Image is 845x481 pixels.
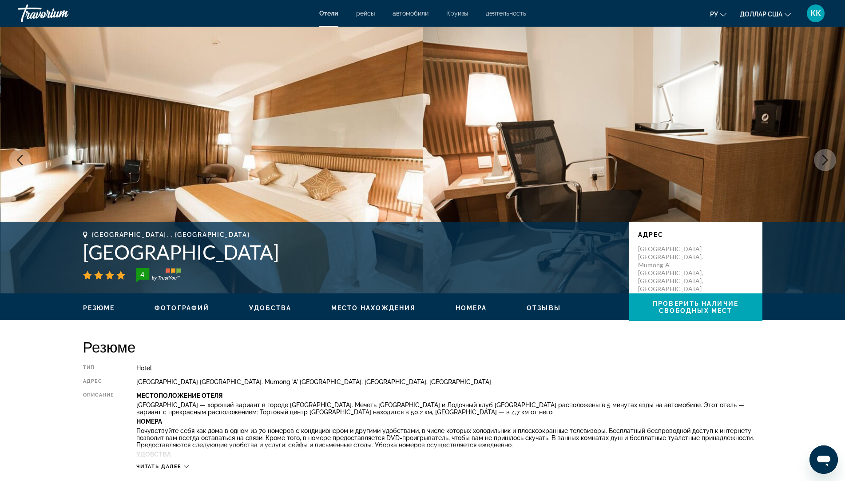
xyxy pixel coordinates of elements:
[527,304,561,312] button: Отзывы
[638,245,709,293] p: [GEOGRAPHIC_DATA] [GEOGRAPHIC_DATA]. Mumong 'A' [GEOGRAPHIC_DATA], [GEOGRAPHIC_DATA], [GEOGRAPHIC...
[740,8,791,20] button: Изменить валюту
[809,445,838,474] iframe: Кнопка запуска окна обмена сообщениями
[136,365,762,372] div: Hotel
[331,304,416,312] button: Место нахождения
[83,392,115,459] div: Описание
[527,305,561,312] span: Отзывы
[83,305,115,312] span: Резюме
[740,11,782,18] font: доллар США
[804,4,827,23] button: Меню пользователя
[456,304,487,312] button: Номера
[9,149,31,171] button: Previous image
[629,293,762,321] button: Проверить наличие свободных мест
[356,10,375,17] a: рейсы
[653,300,738,314] span: Проверить наличие свободных мест
[456,305,487,312] span: Номера
[249,305,291,312] span: Удобства
[83,338,762,356] h2: Резюме
[136,392,222,399] b: Местоположение Отеля
[83,365,115,372] div: Тип
[486,10,526,17] a: деятельность
[319,10,338,17] a: Отели
[83,240,620,264] h1: [GEOGRAPHIC_DATA]
[331,305,416,312] span: Место нахождения
[155,305,209,312] span: Фотографий
[134,269,151,280] div: 4
[638,231,754,238] p: адрес
[446,10,468,17] a: Круизы
[83,378,115,385] div: адрес
[136,427,762,449] p: Почувствуйте себя как дома в одном из 70 номеров с кондиционером и другими удобствами, в числе ко...
[393,10,428,17] a: автомобили
[155,304,209,312] button: Фотографий
[136,418,162,425] b: Номера
[136,378,762,385] div: [GEOGRAPHIC_DATA] [GEOGRAPHIC_DATA]. Mumong 'A' [GEOGRAPHIC_DATA], [GEOGRAPHIC_DATA], [GEOGRAPHIC...
[136,401,762,416] p: [GEOGRAPHIC_DATA] — хороший вариант в городе [GEOGRAPHIC_DATA]. Мечеть [GEOGRAPHIC_DATA] и Лодочн...
[814,149,836,171] button: Next image
[92,231,250,238] span: [GEOGRAPHIC_DATA], , [GEOGRAPHIC_DATA]
[136,463,189,470] button: Читать далее
[83,304,115,312] button: Резюме
[810,8,821,18] font: КК
[710,8,726,20] button: Изменить язык
[136,268,181,282] img: trustyou-badge-hor.svg
[18,2,107,25] a: Травориум
[249,304,291,312] button: Удобства
[710,11,718,18] font: ру
[136,464,182,469] span: Читать далее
